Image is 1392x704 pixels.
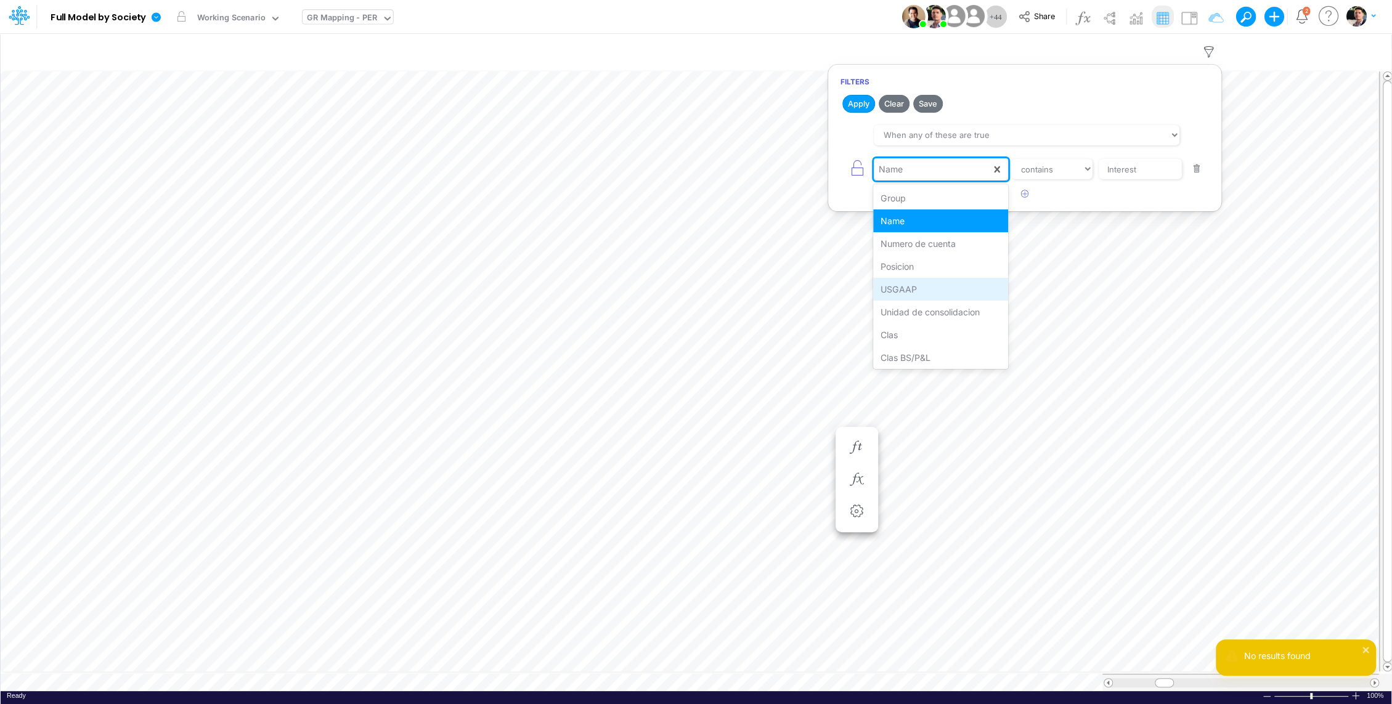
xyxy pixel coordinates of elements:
button: Share [1012,7,1064,26]
button: Apply [842,95,875,113]
div: In Ready mode [7,691,26,700]
div: Zoom [1310,693,1313,699]
button: Clear [879,95,910,113]
div: Zoom level [1367,691,1385,700]
img: User Image Icon [922,5,946,28]
div: GR Mapping - PER [307,12,377,26]
div: Zoom [1274,691,1351,700]
button: Save [913,95,943,113]
img: User Image Icon [940,2,968,30]
div: 2 unread items [1304,8,1308,14]
span: Ready [7,692,26,699]
div: Zoom In [1351,691,1361,700]
div: Name [879,163,903,176]
input: Type a title here [11,39,1123,64]
img: User Image Icon [959,2,987,30]
h6: Filters [828,71,1221,92]
b: Full Model by Society [51,12,146,23]
span: + 44 [990,13,1002,21]
span: Share [1034,11,1055,20]
div: No results found [1244,649,1366,662]
img: User Image Icon [902,5,925,28]
span: 100% [1367,691,1385,700]
div: Working Scenario [197,12,266,26]
button: close [1362,642,1370,655]
a: Notifications [1295,9,1309,23]
div: Zoom Out [1262,692,1272,701]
